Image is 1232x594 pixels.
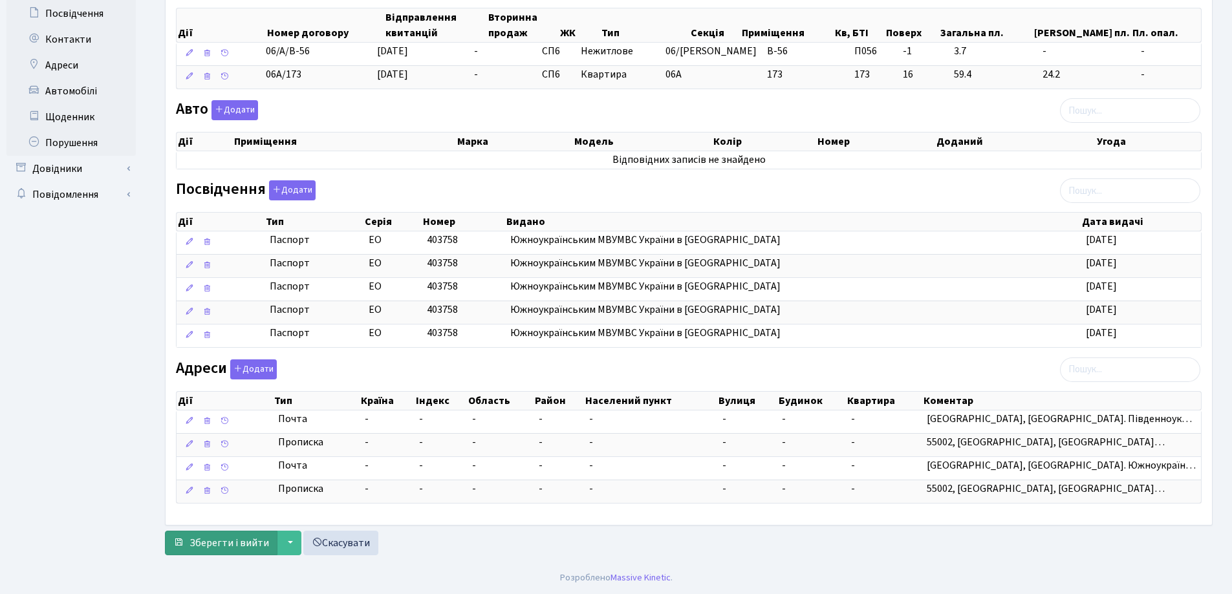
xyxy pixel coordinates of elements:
[227,357,277,379] a: Додати
[377,44,408,58] span: [DATE]
[722,435,726,449] span: -
[419,458,423,472] span: -
[415,392,468,410] th: Індекс
[233,133,457,151] th: Приміщення
[510,233,781,247] span: Южноукраїнським МВУМВС України в [GEOGRAPHIC_DATA]
[369,256,382,270] span: ЕО
[177,133,233,151] th: Дії
[266,67,301,81] span: 06А/173
[177,151,1201,169] td: Відповідних записів не знайдено
[1060,357,1200,382] input: Пошук...
[419,435,423,449] span: -
[560,571,673,585] div: Розроблено .
[369,326,382,340] span: ЕО
[782,412,786,426] span: -
[230,359,277,379] button: Адреси
[589,482,593,496] span: -
[589,412,593,426] span: -
[782,482,786,496] span: -
[1141,44,1196,59] span: -
[6,78,136,104] a: Автомобілі
[846,392,922,410] th: Квартира
[665,67,682,81] span: 06А
[505,213,1081,231] th: Видано
[278,412,307,427] span: Почта
[712,133,816,151] th: Колір
[854,44,892,59] span: П056
[176,359,277,379] label: Адреси
[767,67,783,81] span: 173
[539,435,543,449] span: -
[854,67,892,82] span: 173
[6,182,136,207] a: Повідомлення
[589,435,593,449] span: -
[472,458,476,472] span: -
[539,458,543,472] span: -
[365,458,409,473] span: -
[1141,67,1196,82] span: -
[365,435,409,450] span: -
[177,213,265,231] th: Дії
[954,67,1032,82] span: 59.4
[717,392,777,410] th: Вулиця
[539,482,543,496] span: -
[1081,213,1201,231] th: Дата видачі
[211,100,258,120] button: Авто
[510,326,781,340] span: Южноукраїнським МВУМВС України в [GEOGRAPHIC_DATA]
[954,44,1032,59] span: 3.7
[1086,279,1117,293] span: [DATE]
[165,531,277,555] button: Зберегти і вийти
[270,326,358,341] span: Паспорт
[922,392,1201,410] th: Коментар
[510,256,781,270] span: Южноукраїнським МВУМВС України в [GEOGRAPHIC_DATA]
[6,104,136,130] a: Щоденник
[1096,133,1201,151] th: Угода
[740,8,834,42] th: Приміщення
[767,44,788,58] span: В-56
[1043,44,1130,59] span: -
[722,482,726,496] span: -
[278,435,323,450] span: Прописка
[369,279,382,293] span: ЕО
[369,233,382,247] span: ЕО
[510,279,781,293] span: Южноукраїнським МВУМВС України в [GEOGRAPHIC_DATA]
[1060,98,1200,123] input: Пошук...
[266,44,310,58] span: 06/А/В-56
[927,412,1192,426] span: [GEOGRAPHIC_DATA], [GEOGRAPHIC_DATA]. Південноук…
[266,8,384,42] th: Номер договору
[782,435,786,449] span: -
[1086,233,1117,247] span: [DATE]
[903,44,944,59] span: -1
[456,133,573,151] th: Марка
[177,8,266,42] th: Дії
[176,180,316,200] label: Посвідчення
[1033,8,1131,42] th: [PERSON_NAME] пл.
[665,44,757,58] span: 06/[PERSON_NAME]
[581,44,655,59] span: Нежитлове
[1086,256,1117,270] span: [DATE]
[427,326,458,340] span: 403758
[273,392,360,410] th: Тип
[6,156,136,182] a: Довідники
[816,133,935,151] th: Номер
[782,458,786,472] span: -
[573,133,711,151] th: Модель
[927,458,1196,472] span: [GEOGRAPHIC_DATA], [GEOGRAPHIC_DATA]. Южноукраїн…
[611,571,671,584] a: Massive Kinetic
[363,213,422,231] th: Серія
[581,67,655,82] span: Квартира
[365,412,409,427] span: -
[939,8,1033,42] th: Загальна пл.
[474,44,478,58] span: -
[419,412,423,426] span: -
[270,233,358,248] span: Паспорт
[303,531,378,555] a: Скасувати
[427,302,458,317] span: 403758
[6,1,136,27] a: Посвідчення
[177,392,273,410] th: Дії
[176,100,258,120] label: Авто
[427,279,458,293] span: 403758
[472,412,476,426] span: -
[851,482,855,496] span: -
[510,302,781,317] span: Южноукраїнським МВУМВС України в [GEOGRAPHIC_DATA]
